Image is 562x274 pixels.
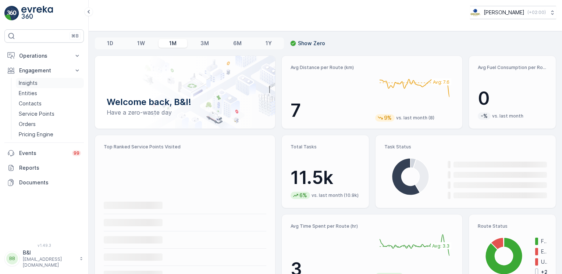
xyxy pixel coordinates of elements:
[19,110,54,118] p: Service Points
[19,67,69,74] p: Engagement
[137,40,145,47] p: 1W
[74,150,79,156] p: 99
[19,120,36,128] p: Orders
[478,65,547,71] p: Avg Fuel Consumption per Route (lt)
[4,243,84,248] span: v 1.49.3
[541,248,547,255] p: Expired
[233,40,242,47] p: 6M
[19,164,81,172] p: Reports
[4,63,84,78] button: Engagement
[480,112,488,120] p: -%
[492,113,523,119] p: vs. last month
[541,238,547,245] p: Finished
[23,256,76,268] p: [EMAIL_ADDRESS][DOMAIN_NAME]
[266,40,272,47] p: 1Y
[396,115,434,121] p: vs. last month (8)
[484,9,524,16] p: [PERSON_NAME]
[312,192,359,198] p: vs. last month (10.9k)
[384,144,547,150] p: Task Status
[291,223,369,229] p: Avg Time Spent per Route (hr)
[19,90,37,97] p: Entities
[6,253,18,264] div: BB
[107,108,263,117] p: Have a zero-waste day
[4,48,84,63] button: Operations
[527,10,546,15] p: ( +02:00 )
[19,149,68,157] p: Events
[4,175,84,190] a: Documents
[19,131,53,138] p: Pricing Engine
[16,119,84,129] a: Orders
[16,109,84,119] a: Service Points
[291,167,360,189] p: 11.5k
[107,40,113,47] p: 1D
[107,96,263,108] p: Welcome back, B&I!
[478,223,547,229] p: Route Status
[470,6,556,19] button: [PERSON_NAME](+02:00)
[21,6,53,21] img: logo_light-DOdMpM7g.png
[541,258,547,266] p: Undispatched
[470,8,481,17] img: basis-logo_rgb2x.png
[16,78,84,88] a: Insights
[23,249,76,256] p: B&I
[200,40,209,47] p: 3M
[19,52,69,60] p: Operations
[4,249,84,268] button: BBB&I[EMAIL_ADDRESS][DOMAIN_NAME]
[299,192,308,199] p: 6%
[291,65,369,71] p: Avg Distance per Route (km)
[16,88,84,98] a: Entities
[71,33,79,39] p: ⌘B
[4,161,84,175] a: Reports
[19,79,38,87] p: Insights
[291,100,369,122] p: 7
[4,146,84,161] a: Events99
[16,98,84,109] a: Contacts
[169,40,177,47] p: 1M
[19,100,42,107] p: Contacts
[298,40,325,47] p: Show Zero
[19,179,81,186] p: Documents
[16,129,84,140] a: Pricing Engine
[4,6,19,21] img: logo
[104,144,266,150] p: Top Ranked Service Points Visited
[291,144,360,150] p: Total Tasks
[478,87,547,109] p: 0
[383,114,392,122] p: 9%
